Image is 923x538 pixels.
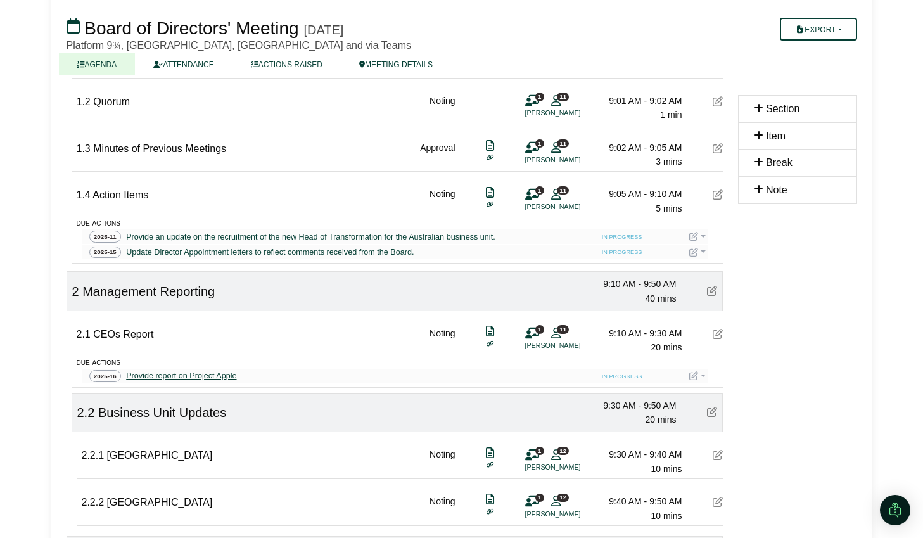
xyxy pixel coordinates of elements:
[92,189,148,200] span: Action Items
[656,203,682,214] span: 5 mins
[124,369,239,382] a: Provide report on Project Apple
[77,355,723,369] div: due actions
[135,53,232,75] a: ATTENDANCE
[84,18,298,38] span: Board of Directors' Meeting
[430,187,455,215] div: Noting
[645,414,676,425] span: 20 mins
[557,325,569,333] span: 11
[77,215,723,229] div: due actions
[82,285,215,298] span: Management Reporting
[59,53,136,75] a: AGENDA
[535,325,544,333] span: 1
[77,406,95,420] span: 2.2
[107,497,213,508] span: [GEOGRAPHIC_DATA]
[341,53,451,75] a: MEETING DETAILS
[124,231,497,243] a: Provide an update on the recruitment of the new Head of Transformation for the Australian busines...
[525,462,620,473] li: [PERSON_NAME]
[594,141,682,155] div: 9:02 AM - 9:05 AM
[598,371,646,381] span: IN PROGRESS
[594,94,682,108] div: 9:01 AM - 9:02 AM
[93,96,130,107] span: Quorum
[525,509,620,520] li: [PERSON_NAME]
[645,293,676,304] span: 40 mins
[880,495,910,525] div: Open Intercom Messenger
[594,187,682,201] div: 9:05 AM - 9:10 AM
[303,22,343,37] div: [DATE]
[89,231,122,243] span: 2025-11
[430,94,455,122] div: Noting
[77,329,91,340] span: 2.1
[89,370,122,382] span: 2025-16
[93,329,153,340] span: CEOs Report
[535,93,544,101] span: 1
[588,277,677,291] div: 9:10 AM - 9:50 AM
[656,157,682,167] span: 3 mins
[77,143,91,154] span: 1.3
[77,96,91,107] span: 1.2
[651,464,682,474] span: 10 mins
[77,189,91,200] span: 1.4
[594,494,682,508] div: 9:40 AM - 9:50 AM
[525,340,620,351] li: [PERSON_NAME]
[651,511,682,521] span: 10 mins
[535,447,544,455] span: 1
[124,246,416,259] a: Update Director Appointment letters to reflect comments received from the Board.
[766,103,799,114] span: Section
[89,247,122,259] span: 2025-15
[588,399,677,413] div: 9:30 AM - 9:50 AM
[557,139,569,148] span: 11
[557,447,569,455] span: 12
[535,139,544,148] span: 1
[598,248,646,258] span: IN PROGRESS
[525,108,620,118] li: [PERSON_NAME]
[72,285,79,298] span: 2
[430,447,455,476] div: Noting
[557,494,569,502] span: 12
[232,53,341,75] a: ACTIONS RAISED
[98,406,226,420] span: Business Unit Updates
[766,131,786,141] span: Item
[766,184,787,195] span: Note
[660,110,682,120] span: 1 min
[420,141,455,169] div: Approval
[594,326,682,340] div: 9:10 AM - 9:30 AM
[430,326,455,355] div: Noting
[535,186,544,195] span: 1
[67,40,411,51] span: Platform 9¾, [GEOGRAPHIC_DATA], [GEOGRAPHIC_DATA] and via Teams
[107,450,213,461] span: [GEOGRAPHIC_DATA]
[525,155,620,165] li: [PERSON_NAME]
[557,93,569,101] span: 11
[525,202,620,212] li: [PERSON_NAME]
[651,342,682,352] span: 20 mins
[82,497,105,508] span: 2.2.2
[598,233,646,243] span: IN PROGRESS
[557,186,569,195] span: 11
[780,18,856,41] button: Export
[82,450,105,461] span: 2.2.1
[766,157,793,168] span: Break
[594,447,682,461] div: 9:30 AM - 9:40 AM
[535,494,544,502] span: 1
[430,494,455,523] div: Noting
[93,143,226,154] span: Minutes of Previous Meetings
